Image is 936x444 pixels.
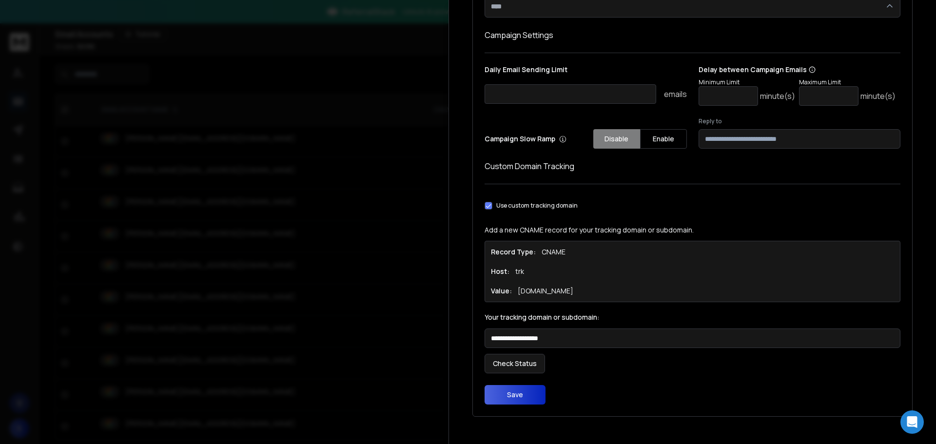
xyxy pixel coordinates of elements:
h1: Value: [491,286,512,296]
p: minute(s) [860,90,896,102]
p: Minimum Limit [699,78,795,86]
div: Open Intercom Messenger [900,410,924,434]
label: Your tracking domain or subdomain: [485,314,900,321]
p: Add a new CNAME record for your tracking domain or subdomain. [485,225,900,235]
label: Use custom tracking domain [496,202,578,210]
p: Daily Email Sending Limit [485,65,687,78]
h1: Custom Domain Tracking [485,160,900,172]
p: Campaign Slow Ramp [485,134,566,144]
p: CNAME [542,247,565,257]
label: Reply to [699,117,901,125]
p: trk [515,267,524,276]
button: Disable [593,129,640,149]
button: Save [485,385,546,405]
h1: Record Type: [491,247,536,257]
p: [DOMAIN_NAME] [518,286,573,296]
p: Delay between Campaign Emails [699,65,896,75]
p: emails [664,88,687,100]
button: Check Status [485,354,545,373]
h1: Campaign Settings [485,29,900,41]
button: Enable [640,129,687,149]
h1: Host: [491,267,509,276]
p: Maximum Limit [799,78,896,86]
p: minute(s) [760,90,795,102]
